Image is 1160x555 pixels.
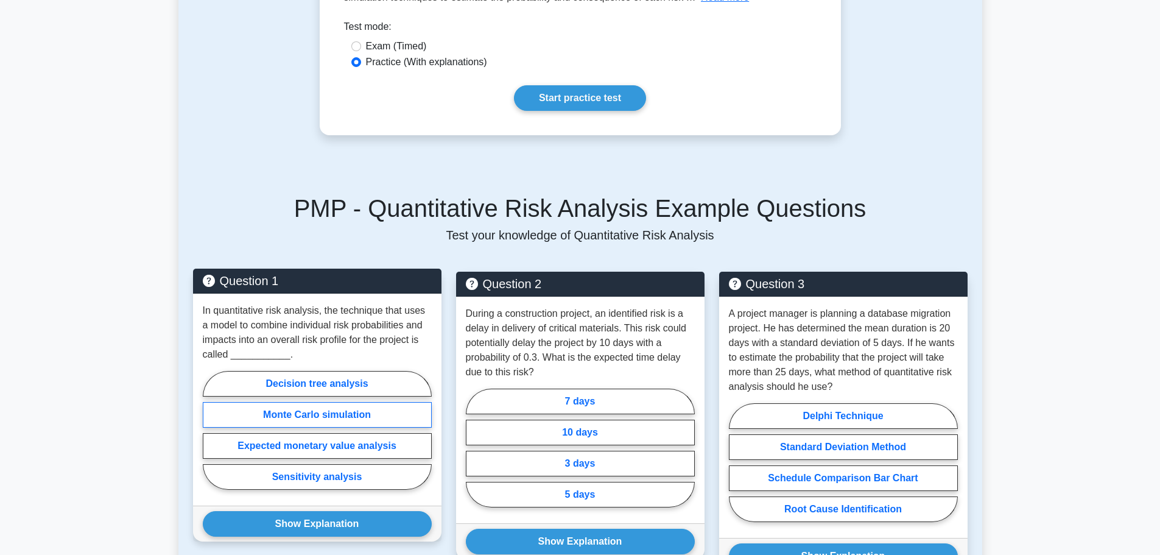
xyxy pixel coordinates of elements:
[466,482,695,507] label: 5 days
[203,371,432,397] label: Decision tree analysis
[203,274,432,288] h5: Question 1
[466,420,695,445] label: 10 days
[729,465,958,491] label: Schedule Comparison Bar Chart
[366,55,487,69] label: Practice (With explanations)
[729,497,958,522] label: Root Cause Identification
[193,228,968,242] p: Test your knowledge of Quantitative Risk Analysis
[344,19,817,39] div: Test mode:
[729,306,958,394] p: A project manager is planning a database migration project. He has determined the mean duration i...
[203,511,432,537] button: Show Explanation
[466,277,695,291] h5: Question 2
[514,85,646,111] a: Start practice test
[466,306,695,380] p: During a construction project, an identified risk is a delay in delivery of critical materials. T...
[203,303,432,362] p: In quantitative risk analysis, the technique that uses a model to combine individual risk probabi...
[366,39,427,54] label: Exam (Timed)
[729,434,958,460] label: Standard Deviation Method
[203,433,432,459] label: Expected monetary value analysis
[203,464,432,490] label: Sensitivity analysis
[193,194,968,223] h5: PMP - Quantitative Risk Analysis Example Questions
[729,403,958,429] label: Delphi Technique
[729,277,958,291] h5: Question 3
[466,529,695,554] button: Show Explanation
[466,389,695,414] label: 7 days
[203,402,432,428] label: Monte Carlo simulation
[466,451,695,476] label: 3 days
